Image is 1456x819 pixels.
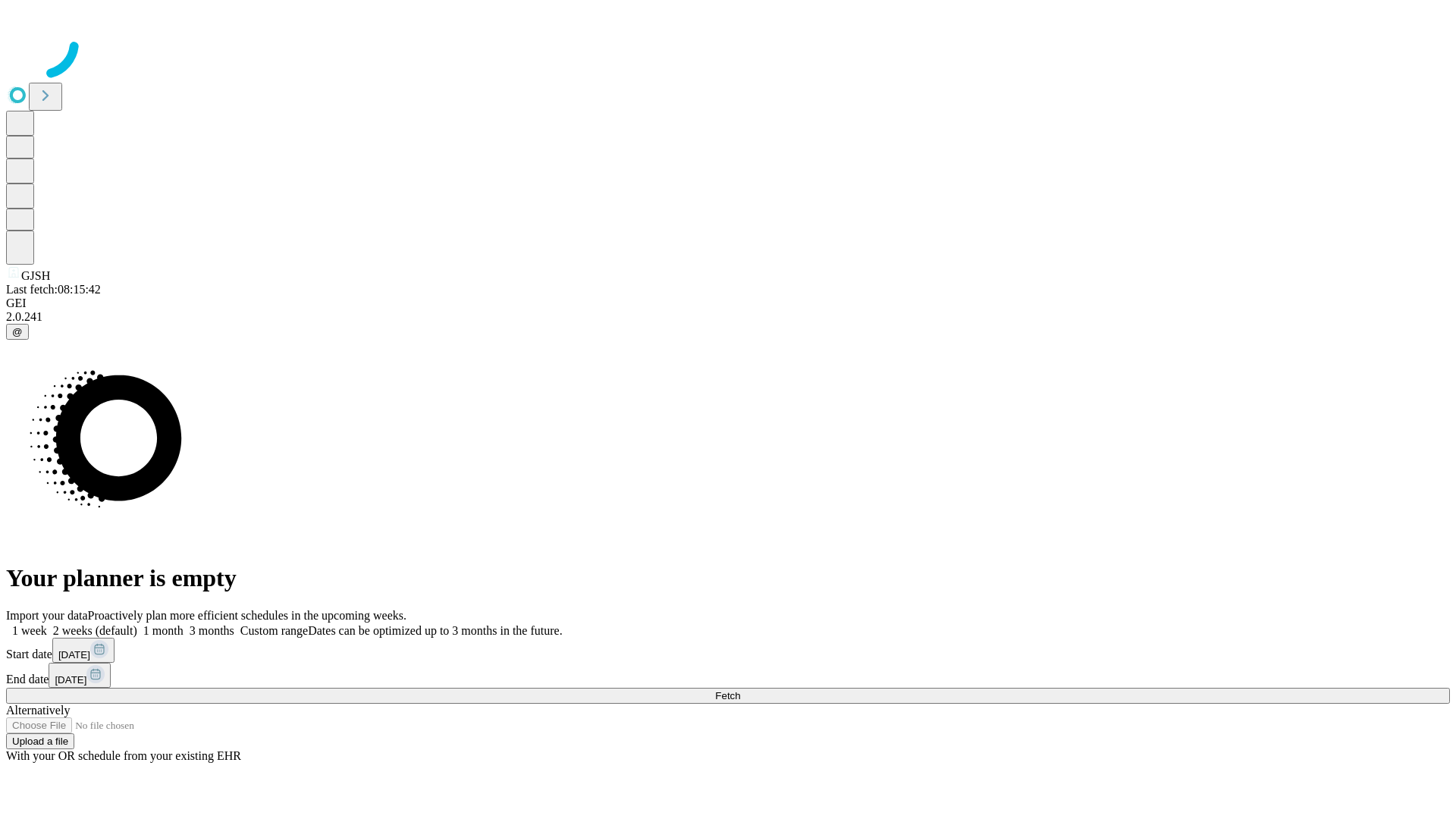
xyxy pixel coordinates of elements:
[6,749,241,762] span: With your OR schedule from your existing EHR
[143,624,184,637] span: 1 month
[6,324,29,340] button: @
[6,638,1450,663] div: Start date
[6,297,1450,310] div: GEI
[6,733,74,749] button: Upload a file
[6,564,1450,592] h1: Your planner is empty
[12,326,23,337] span: @
[6,310,1450,324] div: 2.0.241
[55,674,86,686] span: [DATE]
[6,609,88,622] span: Import your data
[190,624,234,637] span: 3 months
[53,624,137,637] span: 2 weeks (default)
[6,283,101,296] span: Last fetch: 08:15:42
[6,704,70,717] span: Alternatively
[52,638,115,663] button: [DATE]
[12,624,47,637] span: 1 week
[715,690,740,701] span: Fetch
[58,649,90,661] span: [DATE]
[21,269,50,282] span: GJSH
[6,663,1450,688] div: End date
[308,624,562,637] span: Dates can be optimized up to 3 months in the future.
[6,688,1450,704] button: Fetch
[88,609,406,622] span: Proactively plan more efficient schedules in the upcoming weeks.
[240,624,308,637] span: Custom range
[49,663,111,688] button: [DATE]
